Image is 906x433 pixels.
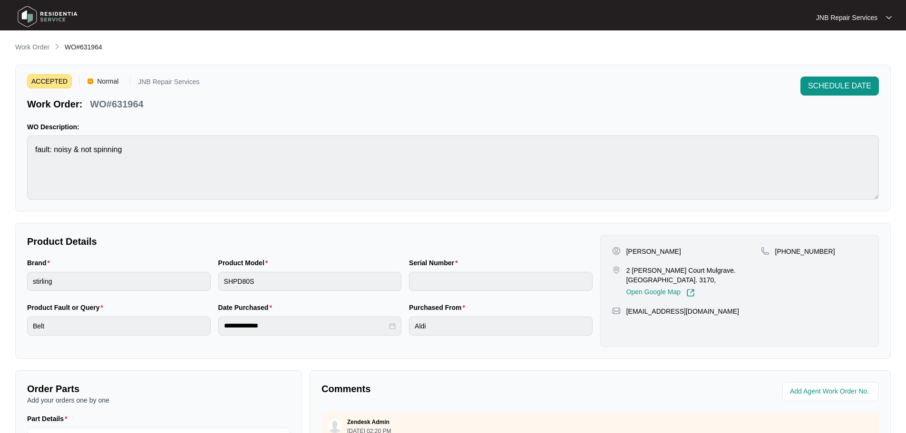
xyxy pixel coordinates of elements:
p: [EMAIL_ADDRESS][DOMAIN_NAME] [626,307,739,316]
a: Open Google Map [626,289,695,297]
label: Part Details [27,414,71,423]
p: WO#631964 [90,97,143,111]
img: Link-External [686,289,695,297]
input: Brand [27,272,211,291]
p: [PHONE_NUMBER] [775,247,835,256]
p: Product Details [27,235,593,248]
img: Vercel Logo [88,78,93,84]
img: residentia service logo [14,2,81,31]
p: Work Order [15,42,49,52]
p: WO Description: [27,122,879,132]
span: WO#631964 [65,43,102,51]
p: Work Order: [27,97,82,111]
img: chevron-right [53,43,61,50]
img: user.svg [328,419,342,433]
label: Purchased From [409,303,469,312]
p: Order Parts [27,382,290,395]
img: map-pin [612,307,621,315]
input: Serial Number [409,272,593,291]
p: JNB Repair Services [138,78,199,88]
input: Product Fault or Query [27,317,211,336]
label: Brand [27,258,54,268]
span: ACCEPTED [27,74,72,88]
img: map-pin [612,266,621,274]
input: Add Agent Work Order No. [790,386,873,397]
img: dropdown arrow [886,15,892,20]
p: 2 [PERSON_NAME] Court Mulgrave. [GEOGRAPHIC_DATA]. 3170, [626,266,761,285]
p: Comments [321,382,594,395]
label: Serial Number [409,258,461,268]
img: user-pin [612,247,621,255]
p: [PERSON_NAME] [626,247,681,256]
img: map-pin [761,247,770,255]
input: Product Model [218,272,402,291]
label: Product Model [218,258,272,268]
span: Normal [93,74,122,88]
p: Add your orders one by one [27,395,290,405]
textarea: fault: noisy & not spinning [27,135,879,200]
label: Product Fault or Query [27,303,107,312]
span: SCHEDULE DATE [808,80,871,92]
label: Date Purchased [218,303,276,312]
input: Date Purchased [224,321,388,331]
p: Zendesk Admin [347,418,390,426]
p: JNB Repair Services [816,13,877,22]
input: Purchased From [409,317,593,336]
button: SCHEDULE DATE [800,77,879,96]
a: Work Order [13,42,51,53]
